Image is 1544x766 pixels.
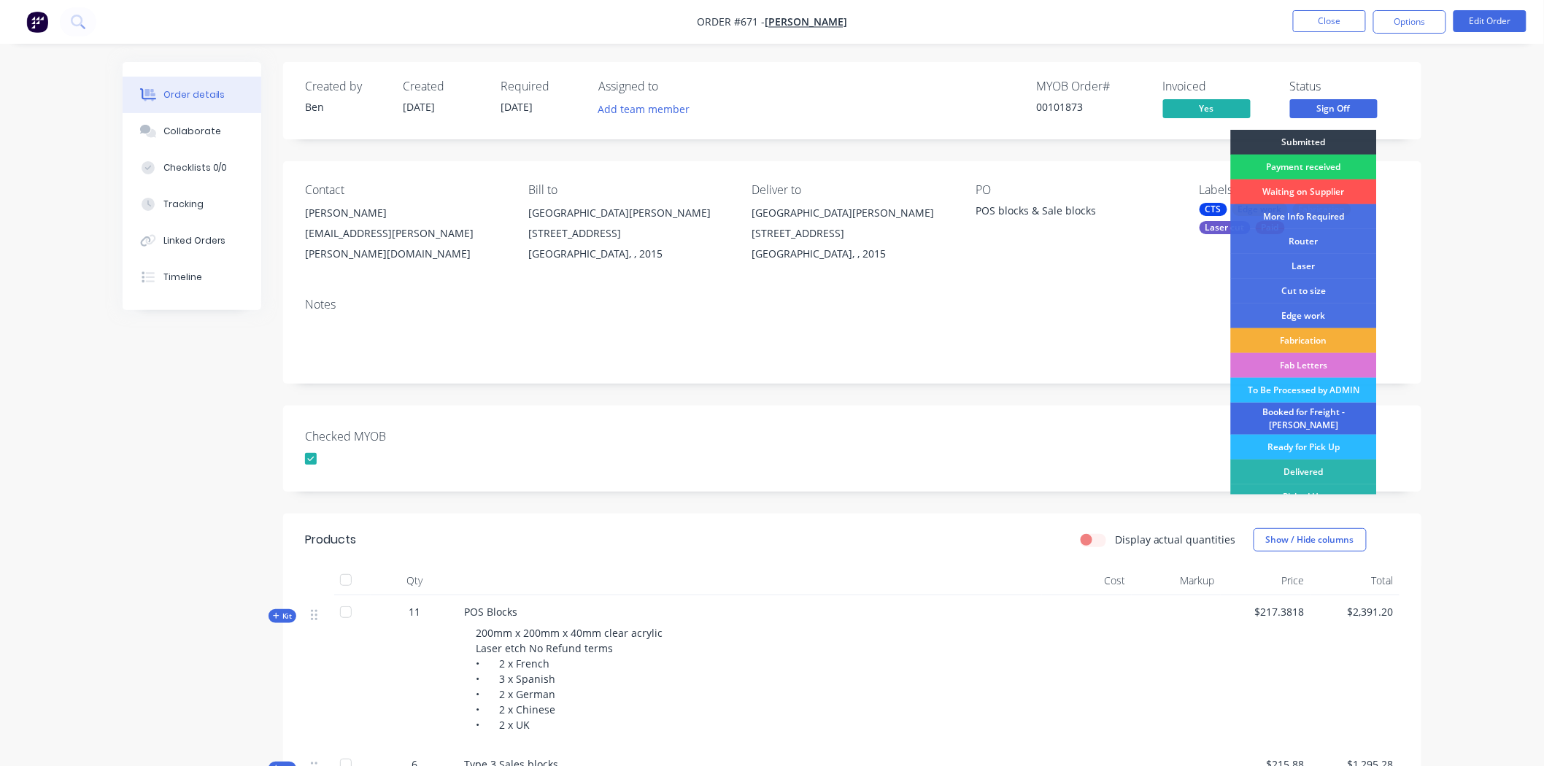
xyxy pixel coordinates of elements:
[1231,254,1377,279] div: Laser
[305,203,505,264] div: [PERSON_NAME][EMAIL_ADDRESS][PERSON_NAME][PERSON_NAME][DOMAIN_NAME]
[476,626,663,732] span: 200mm x 200mm x 40mm clear acrylic Laser etch No Refund terms • 2 x French • 3 x Spanish • 2 x Ge...
[163,198,204,211] div: Tracking
[1042,566,1132,595] div: Cost
[501,80,581,93] div: Required
[269,609,296,623] div: Kit
[1231,303,1377,328] div: Edge work
[1231,435,1377,460] div: Ready for Pick Up
[1231,229,1377,254] div: Router
[1132,566,1221,595] div: Markup
[1231,378,1377,403] div: To Be Processed by ADMIN
[1200,203,1227,216] div: CTS
[1115,532,1236,547] label: Display actual quantities
[305,428,487,445] label: Checked MYOB
[305,183,505,197] div: Contact
[1290,99,1378,117] span: Sign Off
[163,88,225,101] div: Order details
[752,244,952,264] div: [GEOGRAPHIC_DATA], , 2015
[1163,99,1251,117] span: Yes
[528,183,728,197] div: Bill to
[123,77,261,113] button: Order details
[1290,80,1400,93] div: Status
[163,234,226,247] div: Linked Orders
[123,186,261,223] button: Tracking
[305,99,385,115] div: Ben
[528,203,728,244] div: [GEOGRAPHIC_DATA][PERSON_NAME] [STREET_ADDRESS]
[1231,155,1377,179] div: Payment received
[1200,183,1400,197] div: Labels
[163,161,228,174] div: Checklists 0/0
[752,183,952,197] div: Deliver to
[305,531,356,549] div: Products
[1200,221,1251,234] div: Laser cut
[1231,460,1377,484] div: Delivered
[123,259,261,295] button: Timeline
[1036,99,1146,115] div: 00101873
[371,566,458,595] div: Qty
[1163,80,1273,93] div: Invoiced
[409,604,420,619] span: 11
[590,99,698,119] button: Add team member
[598,80,744,93] div: Assigned to
[305,80,385,93] div: Created by
[163,271,202,284] div: Timeline
[976,183,1176,197] div: PO
[752,203,952,244] div: [GEOGRAPHIC_DATA][PERSON_NAME] [STREET_ADDRESS]
[1036,80,1146,93] div: MYOB Order #
[1254,528,1367,552] button: Show / Hide columns
[501,100,533,114] span: [DATE]
[305,298,1400,312] div: Notes
[1231,328,1377,353] div: Fabrication
[598,99,698,119] button: Add team member
[123,223,261,259] button: Linked Orders
[1231,179,1377,204] div: Waiting on Supplier
[1231,353,1377,378] div: Fab Letters
[1231,484,1377,509] div: Picked Up
[1290,99,1378,121] button: Sign Off
[1231,403,1377,435] div: Booked for Freight - [PERSON_NAME]
[1316,604,1394,619] span: $2,391.20
[1227,604,1305,619] span: $217.3818
[528,203,728,264] div: [GEOGRAPHIC_DATA][PERSON_NAME] [STREET_ADDRESS][GEOGRAPHIC_DATA], , 2015
[123,150,261,186] button: Checklists 0/0
[464,605,517,619] span: POS Blocks
[26,11,48,33] img: Factory
[1231,130,1377,155] div: Submitted
[697,15,765,29] span: Order #671 -
[1454,10,1526,32] button: Edit Order
[752,203,952,264] div: [GEOGRAPHIC_DATA][PERSON_NAME] [STREET_ADDRESS][GEOGRAPHIC_DATA], , 2015
[1231,279,1377,303] div: Cut to size
[403,80,483,93] div: Created
[1221,566,1311,595] div: Price
[528,244,728,264] div: [GEOGRAPHIC_DATA], , 2015
[765,15,847,29] a: [PERSON_NAME]
[163,125,221,138] div: Collaborate
[1231,204,1377,229] div: More Info Required
[273,611,292,622] span: Kit
[305,223,505,264] div: [EMAIL_ADDRESS][PERSON_NAME][PERSON_NAME][DOMAIN_NAME]
[1293,10,1366,32] button: Close
[1373,10,1446,34] button: Options
[1311,566,1400,595] div: Total
[403,100,435,114] span: [DATE]
[305,203,505,223] div: [PERSON_NAME]
[976,203,1158,223] div: POS blocks & Sale blocks
[123,113,261,150] button: Collaborate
